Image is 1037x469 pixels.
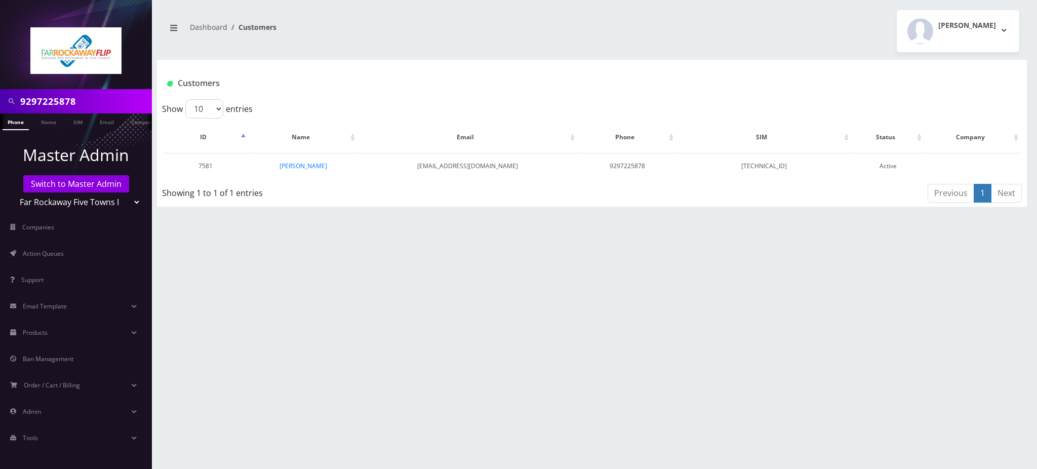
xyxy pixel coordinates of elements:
[677,123,851,152] th: SIM: activate to sort column ascending
[358,153,577,179] td: [EMAIL_ADDRESS][DOMAIN_NAME]
[24,381,80,389] span: Order / Cart / Billing
[358,123,577,152] th: Email: activate to sort column ascending
[991,184,1022,203] a: Next
[249,123,357,152] th: Name: activate to sort column ascending
[95,113,119,129] a: Email
[3,113,29,130] a: Phone
[23,355,73,363] span: Ban Management
[22,223,54,231] span: Companies
[852,153,924,179] td: Active
[23,175,129,192] a: Switch to Master Admin
[925,123,1021,152] th: Company: activate to sort column ascending
[578,153,676,179] td: 9297225878
[68,113,88,129] a: SIM
[227,22,276,32] li: Customers
[23,302,67,310] span: Email Template
[167,79,872,88] h1: Customers
[23,328,48,337] span: Products
[677,153,851,179] td: [TECHNICAL_ID]
[578,123,676,152] th: Phone: activate to sort column ascending
[190,22,227,32] a: Dashboard
[23,249,64,258] span: Action Queues
[36,113,61,129] a: Name
[938,21,996,30] h2: [PERSON_NAME]
[280,162,327,170] a: [PERSON_NAME]
[165,17,584,46] nav: breadcrumb
[30,27,122,74] img: Far Rockaway Five Towns Flip
[928,184,974,203] a: Previous
[163,123,248,152] th: ID: activate to sort column descending
[185,99,223,119] select: Showentries
[163,153,248,179] td: 7581
[20,92,149,111] input: Search in Company
[23,407,41,416] span: Admin
[974,184,991,203] a: 1
[126,113,160,129] a: Company
[162,99,253,119] label: Show entries
[897,10,1019,52] button: [PERSON_NAME]
[21,276,44,284] span: Support
[23,434,38,442] span: Tools
[852,123,924,152] th: Status: activate to sort column ascending
[162,183,513,199] div: Showing 1 to 1 of 1 entries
